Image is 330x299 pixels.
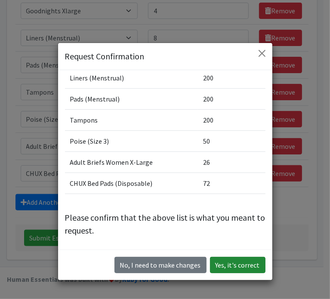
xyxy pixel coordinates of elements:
h5: Request Confirmation [65,50,145,63]
td: 50 [198,131,265,152]
td: Tampons [65,110,198,131]
button: Close [255,46,269,60]
td: Pads (Menstrual) [65,89,198,110]
td: 200 [198,89,265,110]
td: 26 [198,152,265,173]
button: Yes, it's correct [210,257,265,273]
td: 200 [198,68,265,89]
td: Liners (Menstrual) [65,68,198,89]
td: Poise (Size 3) [65,131,198,152]
td: CHUX Bed Pads (Disposable) [65,173,198,194]
td: Adult Briefs Women X-Large [65,152,198,173]
td: 200 [198,110,265,131]
button: No I need to make changes [114,257,207,273]
p: Please confirm that the above list is what you meant to request. [65,211,265,237]
td: 72 [198,173,265,194]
